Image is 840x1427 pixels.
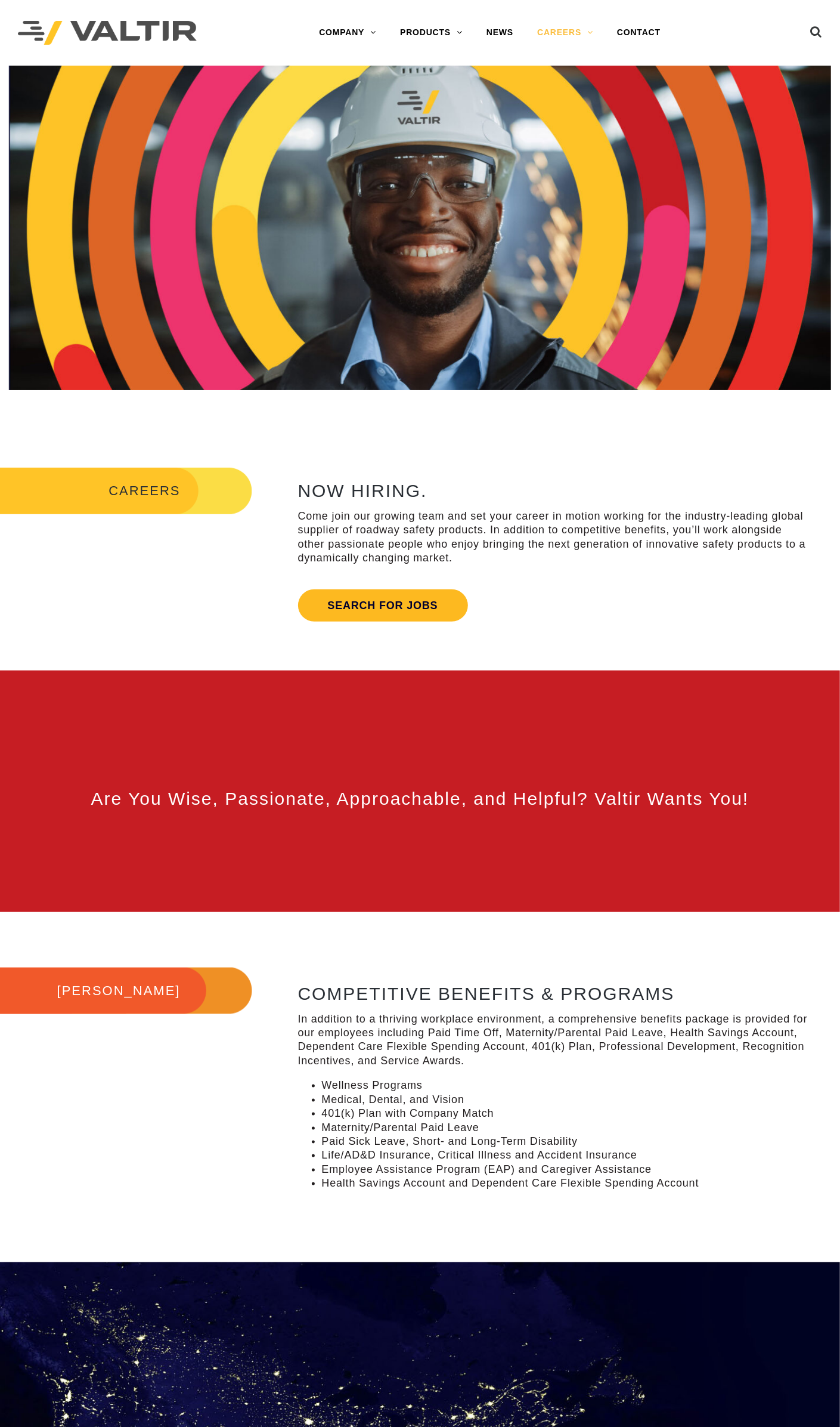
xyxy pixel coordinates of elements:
[322,1079,822,1092] li: Wellness Programs
[298,984,822,1003] h2: COMPETITIVE BENEFITS & PROGRAMS
[9,66,831,390] img: Careers_Header
[605,21,672,45] a: CONTACT
[298,1012,822,1068] p: In addition to a thriving workplace environment, a comprehensive benefits package is provided for...
[298,509,808,566] p: Come join our growing team and set your career in motion working for the industry-leading global ...
[298,481,808,501] h2: NOW HIRING.
[322,1135,822,1148] li: Paid Sick Leave, Short- and Long-Term Disability
[298,589,468,622] a: Search for jobs
[322,1093,822,1107] li: Medical, Dental, and Vision
[525,21,605,45] a: CAREERS
[322,1176,822,1190] li: Health Savings Account and Dependent Care Flexible Spending Account
[91,789,749,808] span: Are You Wise, Passionate, Approachable, and Helpful? Valtir Wants You!
[475,21,525,45] a: NEWS
[307,21,388,45] a: COMPANY
[322,1163,822,1176] li: Employee Assistance Program (EAP) and Caregiver Assistance
[322,1148,822,1162] li: Life/AD&D Insurance, Critical Illness and Accident Insurance
[322,1107,822,1120] li: 401(k) Plan with Company Match
[18,21,197,45] img: Valtir
[388,21,475,45] a: PRODUCTS
[322,1121,822,1135] li: Maternity/Parental Paid Leave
